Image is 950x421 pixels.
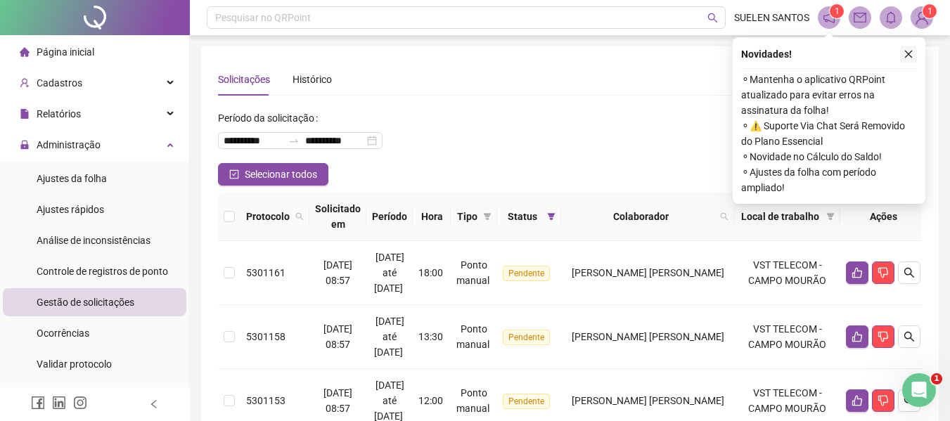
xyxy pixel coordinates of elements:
td: VST TELECOM - CAMPO MOURÃO [734,241,840,305]
span: Pendente [503,394,550,409]
span: linkedin [52,396,66,410]
span: Pendente [503,330,550,345]
sup: Atualize o seu contato no menu Meus Dados [923,4,937,18]
span: facebook [31,396,45,410]
span: search [293,206,307,227]
span: filter [480,206,494,227]
span: close [904,49,913,59]
span: 5301158 [246,331,285,342]
span: Ajustes rápidos [37,204,104,215]
span: Cadastros [37,77,82,89]
span: Página inicial [37,46,94,58]
span: search [720,212,728,221]
span: ⚬ Novidade no Cálculo do Saldo! [741,149,917,164]
span: lock [20,140,30,150]
span: search [707,13,718,23]
span: Pendente [503,266,550,281]
span: swap-right [288,135,300,146]
span: search [717,206,731,227]
span: ⚬ Mantenha o aplicativo QRPoint atualizado para evitar erros na assinatura da folha! [741,72,917,118]
span: [DATE] até [DATE] [374,316,404,358]
span: filter [544,206,558,227]
span: [PERSON_NAME] [PERSON_NAME] [572,331,724,342]
span: Administração [37,139,101,150]
span: to [288,135,300,146]
span: 18:00 [418,267,443,278]
span: like [852,267,863,278]
img: 39589 [911,7,932,28]
span: filter [826,212,835,221]
span: user-add [20,78,30,88]
span: Tipo [456,209,477,224]
span: dislike [878,395,889,406]
span: [DATE] até [DATE] [374,252,404,294]
span: Status [503,209,541,224]
span: file [20,109,30,119]
div: Histórico [293,72,332,87]
div: Solicitações [218,72,270,87]
div: Ações [846,209,920,224]
span: bell [885,11,897,24]
span: Ponto manual [456,387,489,414]
sup: 1 [830,4,844,18]
span: ⚬ ⚠️ Suporte Via Chat Será Removido do Plano Essencial [741,118,917,149]
span: 5301161 [246,267,285,278]
span: Ponto manual [456,323,489,350]
span: search [904,267,915,278]
span: [PERSON_NAME] [PERSON_NAME] [572,267,724,278]
span: filter [547,212,556,221]
th: Período [366,193,413,241]
span: Ponto manual [456,259,489,286]
span: like [852,331,863,342]
span: filter [483,212,492,221]
span: SUELEN SANTOS [734,10,809,25]
span: filter [823,206,837,227]
span: search [904,331,915,342]
span: Novidades ! [741,46,792,62]
span: [DATE] 08:57 [323,387,352,414]
span: mail [854,11,866,24]
span: 1 [927,6,932,16]
span: like [852,395,863,406]
span: check-square [229,169,239,179]
span: 1 [931,373,942,384]
span: Colaborador [567,209,714,224]
iframe: Intercom live chat [902,373,936,407]
span: [PERSON_NAME] [PERSON_NAME] [572,395,724,406]
span: Gestão de solicitações [37,297,134,308]
span: Protocolo [246,209,290,224]
span: [DATE] 08:57 [323,259,352,286]
span: instagram [73,396,87,410]
span: dislike [878,331,889,342]
td: VST TELECOM - CAMPO MOURÃO [734,305,840,369]
span: Ocorrências [37,328,89,339]
span: home [20,47,30,57]
span: ⚬ Ajustes da folha com período ampliado! [741,164,917,195]
span: 13:30 [418,331,443,342]
span: Local de trabalho [740,209,821,224]
span: [DATE] 08:57 [323,323,352,350]
th: Hora [413,193,451,241]
span: left [149,399,159,409]
span: Validar protocolo [37,358,112,370]
label: Período da solicitação [218,107,323,129]
span: search [295,212,304,221]
span: 1 [835,6,840,16]
th: Solicitado em [309,193,366,241]
span: Ajustes da folha [37,173,107,184]
span: 12:00 [418,395,443,406]
span: 5301153 [246,395,285,406]
span: Relatórios [37,108,81,119]
span: Análise de inconsistências [37,235,150,246]
span: notification [823,11,835,24]
button: Selecionar todos [218,163,328,186]
span: Controle de registros de ponto [37,266,168,277]
span: dislike [878,267,889,278]
span: Selecionar todos [245,167,317,182]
